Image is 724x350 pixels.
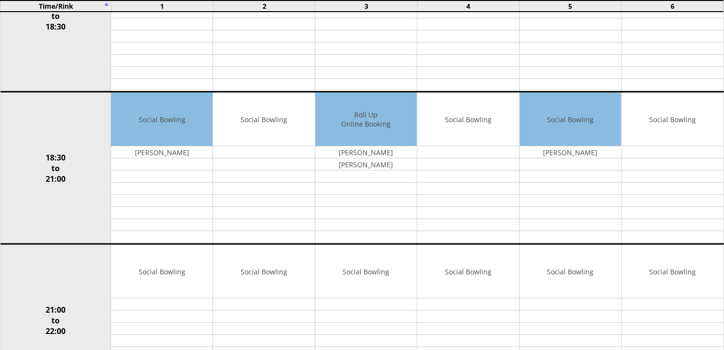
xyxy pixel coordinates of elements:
td: [PERSON_NAME] [315,146,417,159]
td: Social Bowling [520,245,621,299]
td: Social Bowling [417,245,519,299]
td: Social Bowling [213,245,314,299]
td: 18:30 to 21:00 [0,92,111,244]
td: [PERSON_NAME] [111,146,213,159]
td: 5 [519,0,621,12]
td: Social Bowling [111,245,213,299]
td: Social Bowling [315,245,417,299]
td: Social Bowling [622,245,723,299]
td: 6 [622,0,724,12]
td: 2 [214,0,315,12]
td: 1 [111,0,213,12]
td: Social Bowling [622,93,723,146]
td: 4 [417,0,519,12]
td: 3 [315,0,417,12]
td: Roll Up Online Booking [315,93,417,146]
td: Social Bowling [111,93,213,146]
td: [PERSON_NAME] [315,159,417,171]
td: [PERSON_NAME] [520,146,621,159]
td: Social Bowling [520,93,621,146]
td: Social Bowling [213,93,314,146]
td: Time/Rink [0,0,111,12]
td: Social Bowling [417,93,519,146]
